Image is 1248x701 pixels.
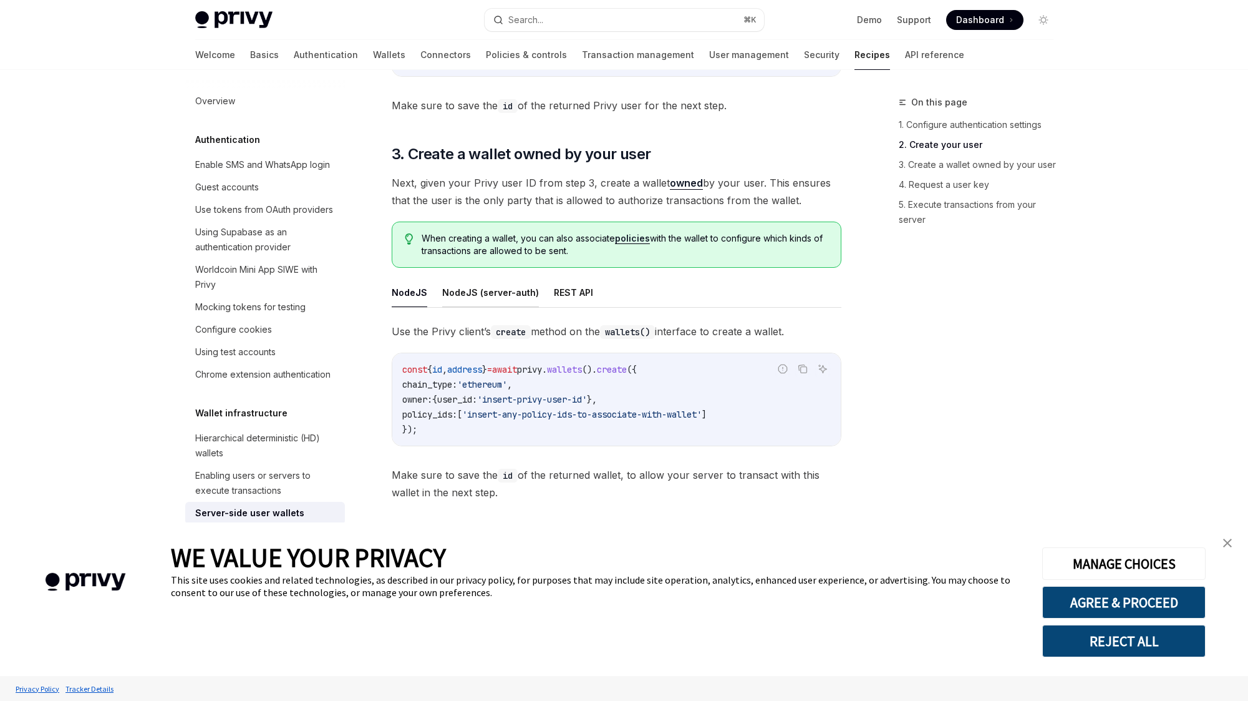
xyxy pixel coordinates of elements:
a: Tracker Details [62,678,117,700]
span: }); [402,424,417,435]
span: create [597,364,627,375]
a: Use tokens from OAuth providers [185,199,345,221]
span: , [507,379,512,390]
div: Search... [508,12,543,27]
span: (). [582,364,597,375]
h5: Wallet infrastructure [195,406,288,421]
span: Dashboard [956,14,1004,26]
a: Wallets [373,40,405,70]
a: Recipes [854,40,890,70]
button: Report incorrect code [775,361,791,377]
div: Mocking tokens for testing [195,300,306,315]
span: } [482,364,487,375]
span: ] [702,409,707,420]
a: 2. Create your user [899,135,1063,155]
a: Worldcoin Mini App SIWE with Privy [185,258,345,296]
div: This site uses cookies and related technologies, as described in our privacy policy, for purposes... [171,574,1023,599]
a: Mocking tokens for testing [185,296,345,318]
span: Use the Privy client’s method on the interface to create a wallet. [392,323,841,340]
img: close banner [1223,539,1232,547]
span: 'insert-any-policy-ids-to-associate-with-wallet' [462,409,702,420]
span: await [492,364,517,375]
img: company logo [19,555,152,609]
a: Connectors [420,40,471,70]
span: }, [587,394,597,405]
a: Policies & controls [486,40,567,70]
span: ⌘ K [743,15,757,25]
span: owner: [402,394,432,405]
a: API reference [905,40,964,70]
span: ({ [627,364,637,375]
span: chain_type: [402,379,457,390]
button: NodeJS [392,278,427,307]
div: Enable SMS and WhatsApp login [195,157,330,172]
span: , [442,364,447,375]
span: wallets [547,364,582,375]
div: Hierarchical deterministic (HD) wallets [195,431,337,461]
span: Make sure to save the of the returned wallet, to allow your server to transact with this wallet i... [392,466,841,501]
a: 5. Execute transactions from your server [899,195,1063,230]
div: Configure cookies [195,322,272,337]
a: Overview [185,90,345,112]
span: WE VALUE YOUR PRIVACY [171,541,446,574]
div: Chrome extension authentication [195,367,331,382]
a: Privacy Policy [12,678,62,700]
button: Search...⌘K [485,9,764,31]
img: light logo [195,11,273,29]
code: id [498,469,518,483]
button: MANAGE CHOICES [1042,547,1206,580]
a: Enabling users or servers to execute transactions [185,464,345,502]
span: On this page [911,95,967,110]
span: 'ethereum' [457,379,507,390]
a: policies [615,233,650,244]
span: { [427,364,432,375]
div: Worldcoin Mini App SIWE with Privy [195,262,337,292]
span: policy_ids: [402,409,457,420]
div: Using test accounts [195,345,276,360]
button: REST API [554,278,593,307]
a: Authentication [294,40,358,70]
a: 3. Create a wallet owned by your user [899,155,1063,175]
a: 4. Request a user key [899,175,1063,195]
span: [ [457,409,462,420]
span: address [447,364,482,375]
button: Toggle dark mode [1033,10,1053,30]
a: Configure cookies [185,318,345,341]
div: Enabling users or servers to execute transactions [195,468,337,498]
button: NodeJS (server-auth) [442,278,539,307]
a: Basics [250,40,279,70]
button: AGREE & PROCEED [1042,586,1206,619]
h5: Authentication [195,132,260,147]
span: user_id: [437,394,477,405]
span: Make sure to save the of the returned Privy user for the next step. [392,97,841,114]
span: 'insert-privy-user-id' [477,394,587,405]
a: Guest accounts [185,176,345,199]
div: Overview [195,94,235,109]
a: Dashboard [946,10,1023,30]
button: Copy the contents from the code block [795,361,811,377]
code: id [498,99,518,113]
span: . [542,364,547,375]
a: Hierarchical deterministic (HD) wallets [185,427,345,464]
span: id [432,364,442,375]
a: Server-side user wallets [185,502,345,524]
button: Ask AI [815,361,831,377]
div: Using Supabase as an authentication provider [195,225,337,255]
a: Using Supabase as an authentication provider [185,221,345,258]
span: { [432,394,437,405]
code: wallets() [600,325,655,339]
svg: Tip [405,233,414,245]
a: Demo [857,14,882,26]
span: When creating a wallet, you can also associate with the wallet to configure which kinds of transa... [422,232,828,257]
a: close banner [1215,531,1240,556]
span: 3. Create a wallet owned by your user [392,144,651,164]
a: Using test accounts [185,341,345,363]
div: Server-side user wallets [195,506,304,521]
span: privy [517,364,542,375]
a: Transaction management [582,40,694,70]
a: owned [670,177,703,190]
div: Use tokens from OAuth providers [195,202,333,217]
a: Enable SMS and WhatsApp login [185,154,345,176]
a: User management [709,40,789,70]
span: = [487,364,492,375]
